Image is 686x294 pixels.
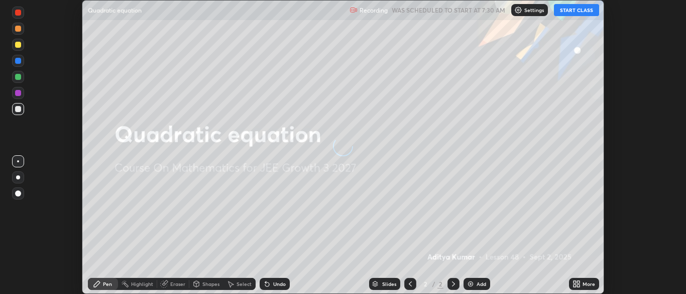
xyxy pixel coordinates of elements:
div: Select [237,281,252,286]
p: Quadratic equation [88,6,142,14]
div: Highlight [131,281,153,286]
div: Undo [273,281,286,286]
img: add-slide-button [467,280,475,288]
p: Settings [524,8,544,13]
img: recording.375f2c34.svg [350,6,358,14]
div: More [583,281,595,286]
div: 2 [437,279,443,288]
div: 2 [420,281,430,287]
img: class-settings-icons [514,6,522,14]
h5: WAS SCHEDULED TO START AT 7:30 AM [392,6,505,15]
div: Pen [103,281,112,286]
div: / [432,281,435,287]
div: Slides [382,281,396,286]
div: Shapes [202,281,219,286]
div: Eraser [170,281,185,286]
div: Add [477,281,486,286]
button: START CLASS [554,4,599,16]
p: Recording [360,7,388,14]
